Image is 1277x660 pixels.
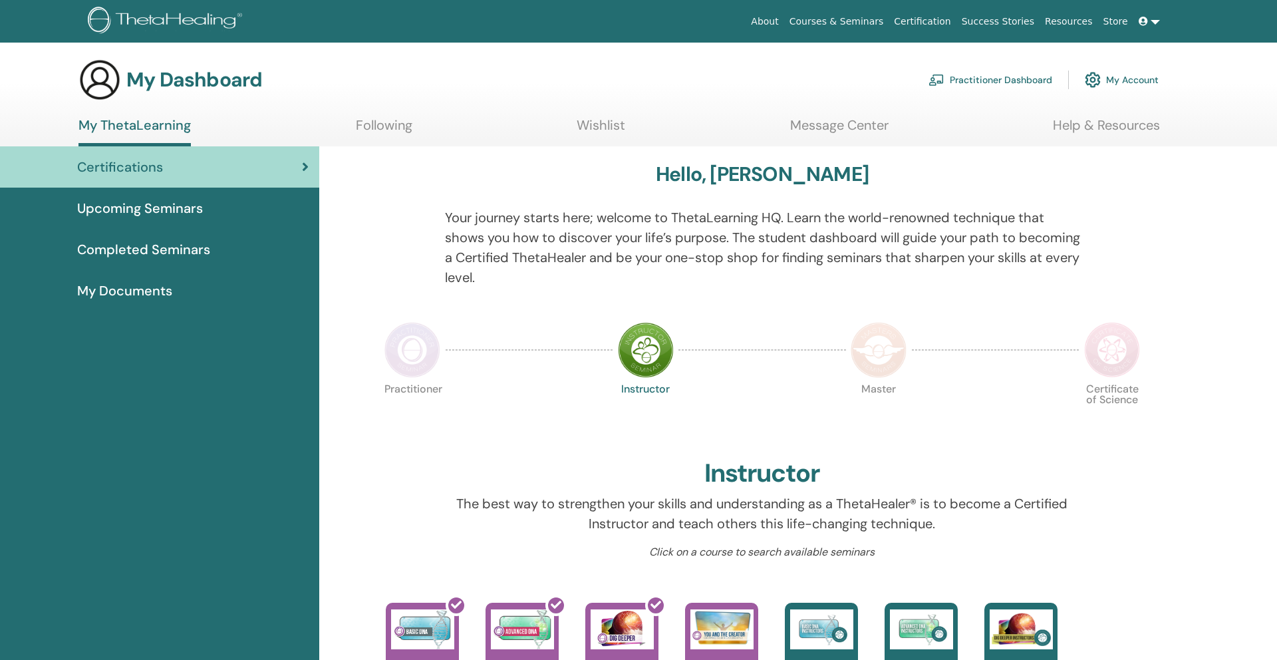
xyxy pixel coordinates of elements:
span: Upcoming Seminars [77,198,203,218]
img: Master [851,322,907,378]
img: Basic DNA [391,609,454,649]
p: The best way to strengthen your skills and understanding as a ThetaHealer® is to become a Certifi... [445,494,1080,534]
img: Dig Deeper [591,609,654,649]
p: Your journey starts here; welcome to ThetaLearning HQ. Learn the world-renowned technique that sh... [445,208,1080,287]
p: Click on a course to search available seminars [445,544,1080,560]
a: Store [1098,9,1133,34]
span: My Documents [77,281,172,301]
a: My Account [1085,65,1159,94]
p: Instructor [618,384,674,440]
img: logo.png [88,7,247,37]
img: Advanced DNA Instructors [890,609,953,649]
a: Following [356,117,412,143]
a: Certification [889,9,956,34]
span: Completed Seminars [77,240,210,259]
img: Dig Deeper Instructors [990,609,1053,649]
a: Wishlist [577,117,625,143]
img: cog.svg [1085,69,1101,91]
a: Help & Resources [1053,117,1160,143]
p: Practitioner [384,384,440,440]
h2: Instructor [704,458,821,489]
p: Certificate of Science [1084,384,1140,440]
img: You and the Creator [690,609,754,646]
a: Courses & Seminars [784,9,889,34]
img: generic-user-icon.jpg [78,59,121,101]
a: Resources [1040,9,1098,34]
img: Practitioner [384,322,440,378]
a: Practitioner Dashboard [928,65,1052,94]
h3: Hello, [PERSON_NAME] [656,162,869,186]
img: chalkboard-teacher.svg [928,74,944,86]
p: Master [851,384,907,440]
span: Certifications [77,157,163,177]
a: Message Center [790,117,889,143]
img: Certificate of Science [1084,322,1140,378]
a: Success Stories [956,9,1040,34]
a: About [746,9,783,34]
a: My ThetaLearning [78,117,191,146]
img: Basic DNA Instructors [790,609,853,649]
img: Instructor [618,322,674,378]
img: Advanced DNA [491,609,554,649]
h3: My Dashboard [126,68,262,92]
